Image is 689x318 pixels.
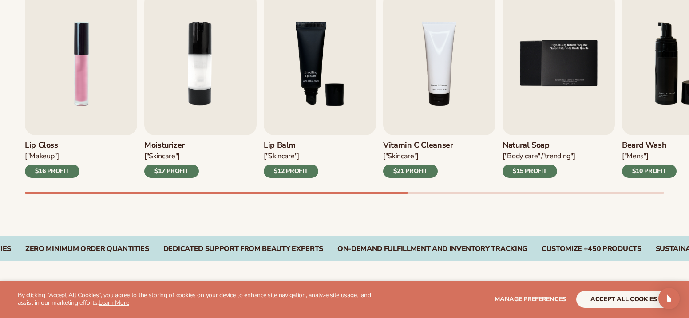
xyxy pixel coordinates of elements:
[383,141,453,150] h3: Vitamin C Cleanser
[542,245,641,253] div: CUSTOMIZE +450 PRODUCTS
[495,295,566,303] span: Manage preferences
[495,291,566,308] button: Manage preferences
[383,165,438,178] div: $21 PROFIT
[25,245,149,253] div: Zero Minimum Order QuantitieS
[622,165,677,178] div: $10 PROFIT
[144,141,199,150] h3: Moisturizer
[503,165,557,178] div: $15 PROFIT
[18,292,381,307] p: By clicking "Accept All Cookies", you agree to the storing of cookies on your device to enhance s...
[25,141,79,150] h3: Lip Gloss
[99,298,129,307] a: Learn More
[264,165,318,178] div: $12 PROFIT
[503,141,575,150] h3: Natural Soap
[264,141,318,150] h3: Lip Balm
[622,141,677,150] h3: Beard Wash
[503,152,575,161] div: ["BODY Care","TRENDING"]
[622,152,677,161] div: ["mens"]
[163,245,323,253] div: Dedicated Support From Beauty Experts
[337,245,527,253] div: On-Demand Fulfillment and Inventory Tracking
[658,288,680,309] div: Open Intercom Messenger
[383,152,453,161] div: ["Skincare"]
[576,291,671,308] button: accept all cookies
[144,152,199,161] div: ["SKINCARE"]
[264,152,318,161] div: ["SKINCARE"]
[25,152,79,161] div: ["MAKEUP"]
[25,165,79,178] div: $16 PROFIT
[144,165,199,178] div: $17 PROFIT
